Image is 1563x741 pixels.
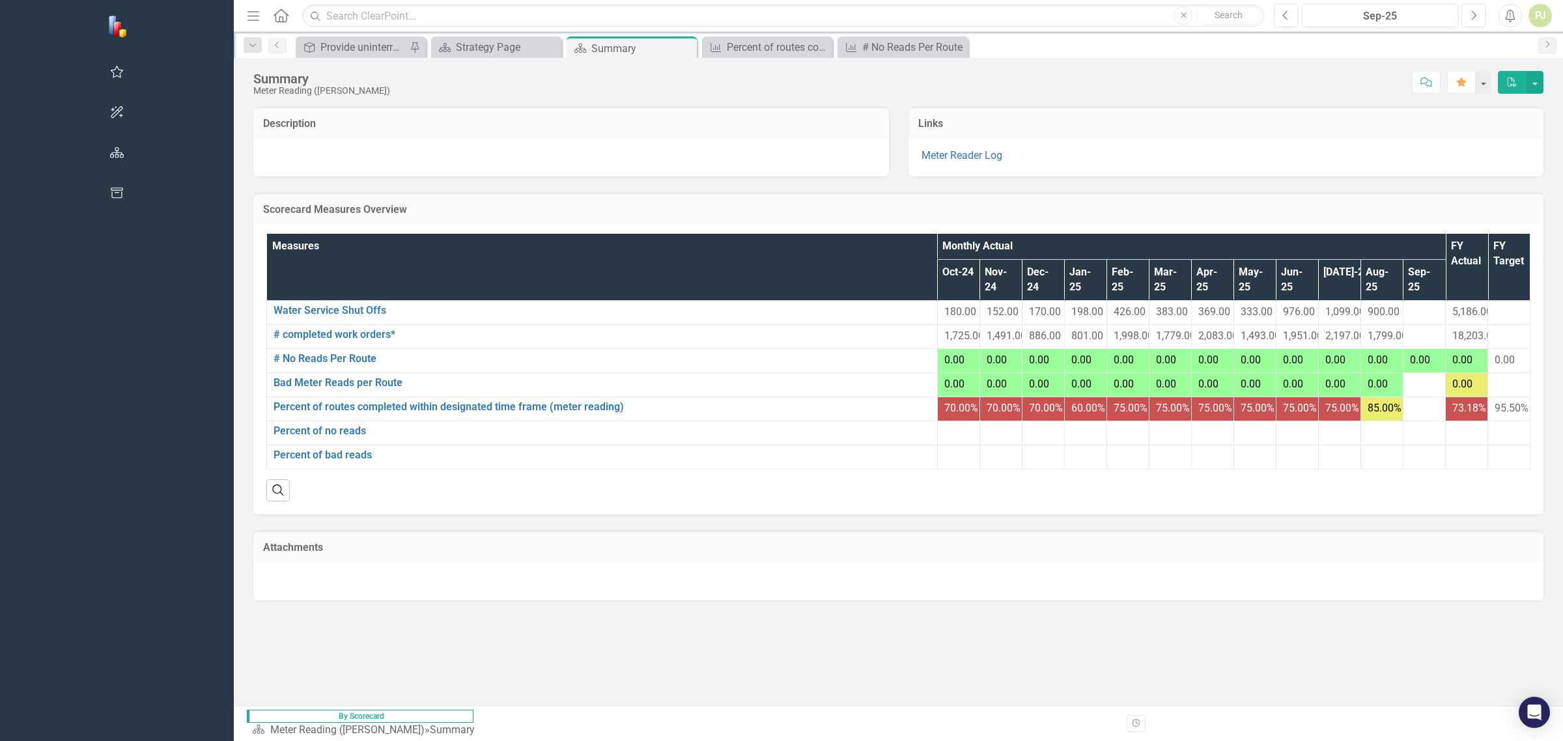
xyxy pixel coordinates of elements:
span: 0.00 [1368,378,1388,390]
span: 1,998.00 [1114,329,1153,342]
div: Summary [591,40,694,57]
a: # No Reads Per Route [274,353,931,365]
a: Bad Meter Reads per Route [274,377,931,389]
div: # No Reads Per Route [862,39,965,55]
div: Provide uninterrupted delivery of potable water to residents [320,39,406,55]
span: 383.00 [1156,305,1188,318]
a: Meter Reading ([PERSON_NAME]) [270,723,425,736]
button: Sep-25 [1302,4,1458,27]
span: 0.00 [1156,378,1176,390]
a: Provide uninterrupted delivery of potable water to residents [299,39,406,55]
span: 0.00 [1325,354,1345,366]
input: Search ClearPoint... [302,5,1264,27]
div: Summary [253,72,390,86]
span: 70.00% [1029,402,1063,414]
span: 0.00 [1283,354,1303,366]
span: Search [1215,10,1243,20]
span: 73.18% [1452,402,1486,414]
span: 801.00 [1071,329,1103,342]
div: Strategy Page [456,39,558,55]
td: Double-Click to Edit Right Click for Context Menu [267,397,938,421]
span: 0.00 [1071,354,1091,366]
span: 2,083.00 [1198,329,1238,342]
span: 426.00 [1114,305,1146,318]
span: 0.00 [944,354,965,366]
span: 180.00 [944,305,976,318]
a: # No Reads Per Route [841,39,965,55]
td: Double-Click to Edit Right Click for Context Menu [267,445,938,469]
h3: Links [918,118,1534,130]
span: 900.00 [1368,305,1400,318]
span: 886.00 [1029,329,1061,342]
a: Percent of no reads [274,425,931,437]
span: 0.00 [1029,354,1049,366]
td: Double-Click to Edit Right Click for Context Menu [267,300,938,324]
div: Percent of routes completed within designated time frame (meter reading) [727,39,829,55]
span: 75.00% [1241,402,1274,414]
span: 75.00% [1283,402,1317,414]
a: Percent of bad reads [274,449,931,461]
span: 0.00 [1114,354,1134,366]
span: 0.00 [1495,354,1515,366]
span: 152.00 [987,305,1019,318]
div: Sep-25 [1306,8,1454,24]
img: ClearPoint Strategy [107,15,130,38]
span: 0.00 [1198,354,1218,366]
span: 0.00 [1410,354,1430,366]
span: 0.00 [1198,378,1218,390]
span: 1,779.00 [1156,329,1196,342]
td: Double-Click to Edit Right Click for Context Menu [267,324,938,348]
span: 170.00 [1029,305,1061,318]
a: Meter Reader Log [922,149,1002,161]
span: 0.00 [1325,378,1345,390]
td: Double-Click to Edit Right Click for Context Menu [267,421,938,445]
a: # completed work orders* [274,329,931,341]
span: 70.00% [944,402,978,414]
span: 0.00 [987,378,1007,390]
span: 75.00% [1114,402,1148,414]
span: 75.00% [1325,402,1359,414]
span: 0.00 [1368,354,1388,366]
div: Meter Reading ([PERSON_NAME]) [253,86,390,96]
span: 0.00 [1241,378,1261,390]
span: 333.00 [1241,305,1273,318]
span: 369.00 [1198,305,1230,318]
span: 0.00 [1071,378,1091,390]
span: 75.00% [1198,402,1232,414]
a: Percent of routes completed within designated time frame (meter reading) [274,401,931,413]
span: By Scorecard [247,710,473,723]
a: Water Service Shut Offs [274,305,931,316]
span: 0.00 [1452,354,1472,366]
div: » [252,723,480,738]
a: Strategy Page [434,39,558,55]
div: Summary [430,723,475,736]
span: 1,799.00 [1368,329,1407,342]
span: 60.00% [1071,402,1105,414]
span: 0.00 [1156,354,1176,366]
span: 0.00 [944,378,965,390]
td: Double-Click to Edit Right Click for Context Menu [267,372,938,397]
span: 1,099.00 [1325,305,1365,318]
span: 0.00 [1452,378,1472,390]
td: Double-Click to Edit Right Click for Context Menu [267,348,938,372]
span: 5,186.00 [1452,305,1492,318]
div: PJ [1528,4,1552,27]
span: 85.00% [1368,402,1401,414]
h3: Description [263,118,879,130]
span: 18,203.00 [1452,329,1498,342]
span: 976.00 [1283,305,1315,318]
button: Search [1196,7,1261,25]
span: 1,491.00 [987,329,1026,342]
span: 70.00% [987,402,1021,414]
h3: Attachments [263,542,1534,553]
span: 95.50% [1495,402,1528,414]
a: Percent of routes completed within designated time frame (meter reading) [705,39,829,55]
span: 0.00 [1241,354,1261,366]
span: 0.00 [1283,378,1303,390]
span: 198.00 [1071,305,1103,318]
span: 0.00 [1114,378,1134,390]
span: 0.00 [987,354,1007,366]
span: 2,197.00 [1325,329,1365,342]
span: 1,493.00 [1241,329,1280,342]
span: 75.00% [1156,402,1190,414]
